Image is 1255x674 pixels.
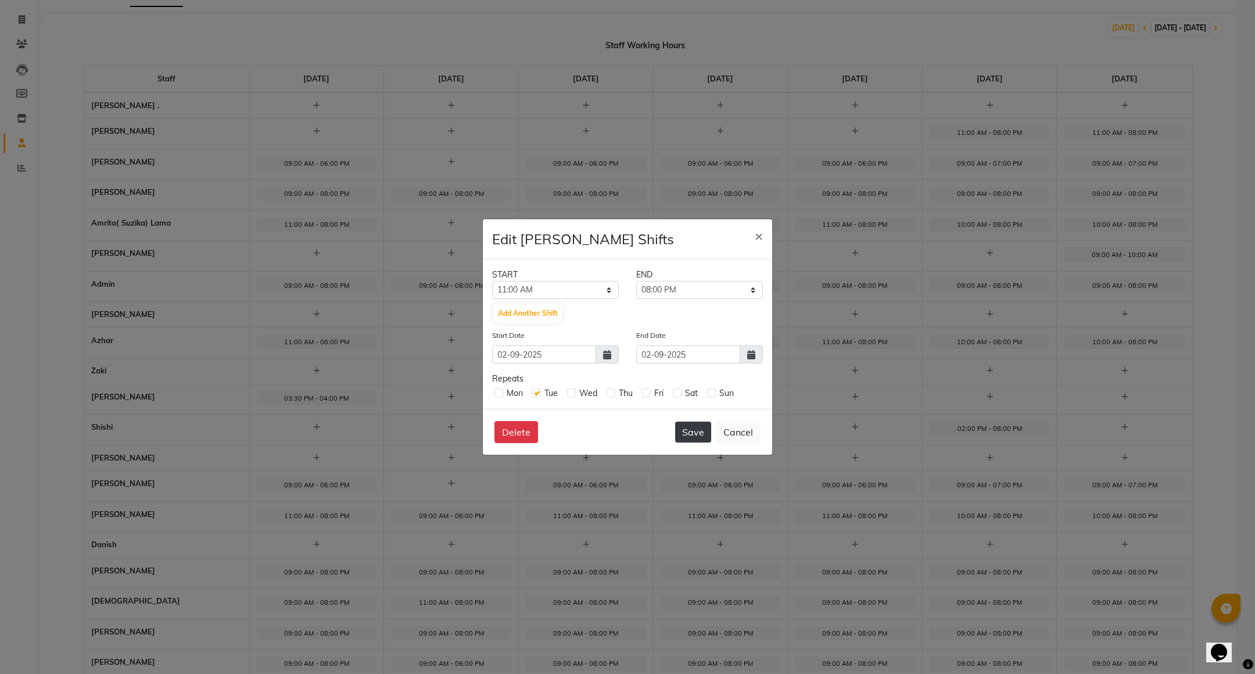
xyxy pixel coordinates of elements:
[716,421,761,443] button: Cancel
[654,388,664,398] span: Fri
[492,229,674,249] h4: Edit [PERSON_NAME] Shifts
[1206,627,1243,662] iframe: chat widget
[493,304,562,323] button: Add Another Shift
[492,373,763,385] div: Repeats
[494,421,538,443] button: Delete
[507,388,523,398] span: Mon
[627,269,772,281] div: END
[492,345,596,363] input: yyyy-mm-dd
[636,330,666,341] label: End Date
[719,388,734,398] span: Sun
[685,388,698,398] span: Sat
[579,388,597,398] span: Wed
[483,269,627,281] div: START
[544,388,558,398] span: Tue
[619,388,633,398] span: Thu
[755,227,763,244] span: ×
[675,422,711,443] button: Save
[492,330,525,341] label: Start Date
[636,345,740,363] input: yyyy-mm-dd
[745,219,772,252] button: Close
